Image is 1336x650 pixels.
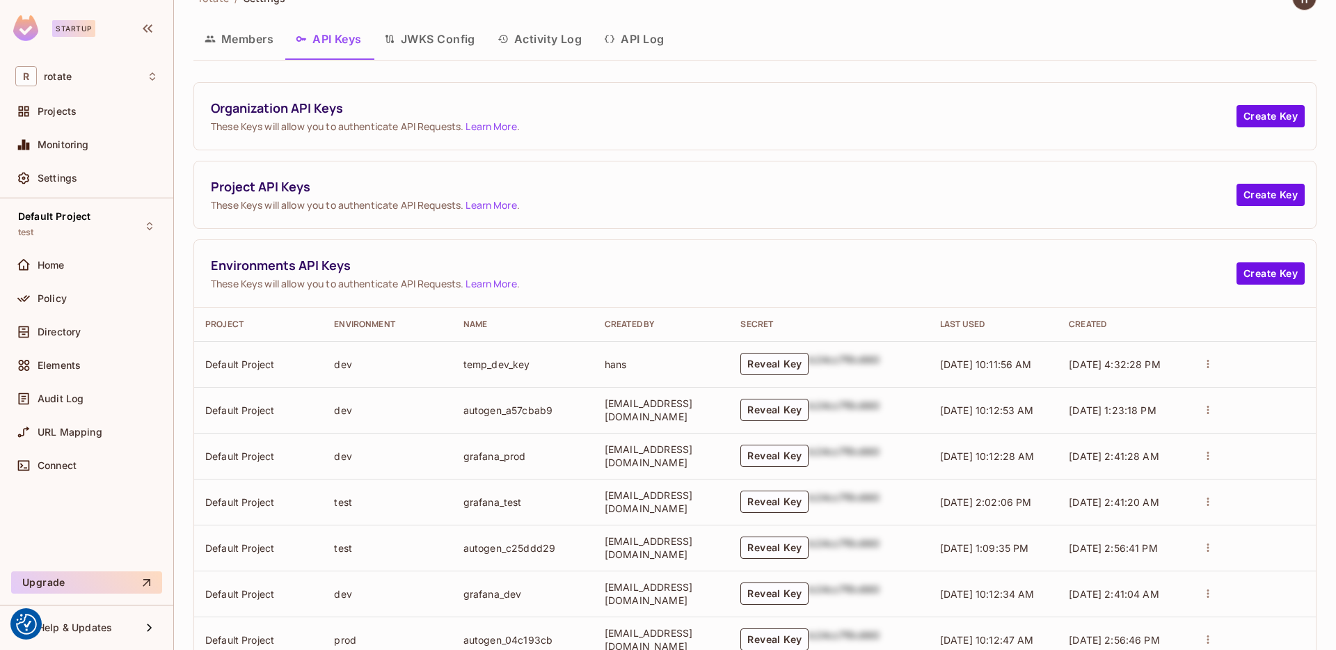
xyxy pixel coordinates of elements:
span: [DATE] 10:12:47 AM [940,634,1034,646]
div: Created By [605,319,719,330]
button: Reveal Key [740,537,809,559]
td: Default Project [194,387,323,433]
button: Consent Preferences [16,614,37,635]
td: dev [323,387,452,433]
span: [DATE] 10:12:34 AM [940,588,1035,600]
td: [EMAIL_ADDRESS][DOMAIN_NAME] [594,525,730,571]
span: Monitoring [38,139,89,150]
button: actions [1198,492,1218,512]
span: Projects [38,106,77,117]
span: test [18,227,34,238]
button: actions [1198,354,1218,374]
button: API Keys [285,22,373,56]
td: autogen_c25ddd29 [452,525,594,571]
a: Learn More [466,198,516,212]
a: Learn More [466,120,516,133]
div: Last Used [940,319,1047,330]
td: dev [323,571,452,617]
td: Default Project [194,571,323,617]
span: [DATE] 2:41:20 AM [1069,496,1159,508]
span: Project API Keys [211,178,1236,196]
button: Reveal Key [740,491,809,513]
div: Created [1069,319,1175,330]
div: b24cc7f8c660 [809,445,880,467]
span: [DATE] 2:41:28 AM [1069,450,1159,462]
span: [DATE] 2:41:04 AM [1069,588,1159,600]
button: Upgrade [11,571,162,594]
span: Policy [38,293,67,304]
button: Create Key [1236,184,1305,206]
span: [DATE] 4:32:28 PM [1069,358,1161,370]
td: [EMAIL_ADDRESS][DOMAIN_NAME] [594,433,730,479]
span: Directory [38,326,81,338]
td: autogen_a57cbab9 [452,387,594,433]
div: b24cc7f8c660 [809,537,880,559]
div: b24cc7f8c660 [809,491,880,513]
button: Reveal Key [740,445,809,467]
td: [EMAIL_ADDRESS][DOMAIN_NAME] [594,387,730,433]
button: actions [1198,538,1218,557]
td: hans [594,341,730,387]
span: Workspace: rotate [44,71,72,82]
button: Members [193,22,285,56]
span: [DATE] 1:23:18 PM [1069,404,1156,416]
button: Reveal Key [740,353,809,375]
td: test [323,525,452,571]
span: These Keys will allow you to authenticate API Requests. . [211,120,1236,133]
td: Default Project [194,479,323,525]
div: Secret [740,319,917,330]
span: Settings [38,173,77,184]
span: Elements [38,360,81,371]
td: dev [323,433,452,479]
span: Audit Log [38,393,83,404]
img: SReyMgAAAABJRU5ErkJggg== [13,15,38,41]
button: Reveal Key [740,399,809,421]
span: [DATE] 10:12:53 AM [940,404,1034,416]
span: [DATE] 1:09:35 PM [940,542,1029,554]
div: Name [463,319,582,330]
button: actions [1198,584,1218,603]
td: grafana_dev [452,571,594,617]
td: Default Project [194,525,323,571]
button: Reveal Key [740,582,809,605]
div: b24cc7f8c660 [809,399,880,421]
span: These Keys will allow you to authenticate API Requests. . [211,277,1236,290]
span: [DATE] 2:02:06 PM [940,496,1032,508]
span: These Keys will allow you to authenticate API Requests. . [211,198,1236,212]
button: actions [1198,446,1218,466]
span: Default Project [18,211,90,222]
button: Activity Log [486,22,594,56]
button: actions [1198,400,1218,420]
span: R [15,66,37,86]
td: grafana_test [452,479,594,525]
td: Default Project [194,433,323,479]
td: [EMAIL_ADDRESS][DOMAIN_NAME] [594,479,730,525]
td: Default Project [194,341,323,387]
span: Environments API Keys [211,257,1236,274]
span: [DATE] 2:56:41 PM [1069,542,1158,554]
div: b24cc7f8c660 [809,353,880,375]
span: [DATE] 10:11:56 AM [940,358,1032,370]
td: [EMAIL_ADDRESS][DOMAIN_NAME] [594,571,730,617]
span: Organization API Keys [211,100,1236,117]
button: JWKS Config [373,22,486,56]
img: Revisit consent button [16,614,37,635]
span: URL Mapping [38,427,102,438]
div: Startup [52,20,95,37]
span: [DATE] 10:12:28 AM [940,450,1035,462]
button: actions [1198,630,1218,649]
button: Create Key [1236,105,1305,127]
span: [DATE] 2:56:46 PM [1069,634,1160,646]
td: temp_dev_key [452,341,594,387]
div: Project [205,319,312,330]
td: dev [323,341,452,387]
button: Create Key [1236,262,1305,285]
button: API Log [593,22,675,56]
span: Home [38,260,65,271]
div: Environment [334,319,440,330]
div: b24cc7f8c660 [809,582,880,605]
td: test [323,479,452,525]
span: Help & Updates [38,622,112,633]
span: Connect [38,460,77,471]
a: Learn More [466,277,516,290]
